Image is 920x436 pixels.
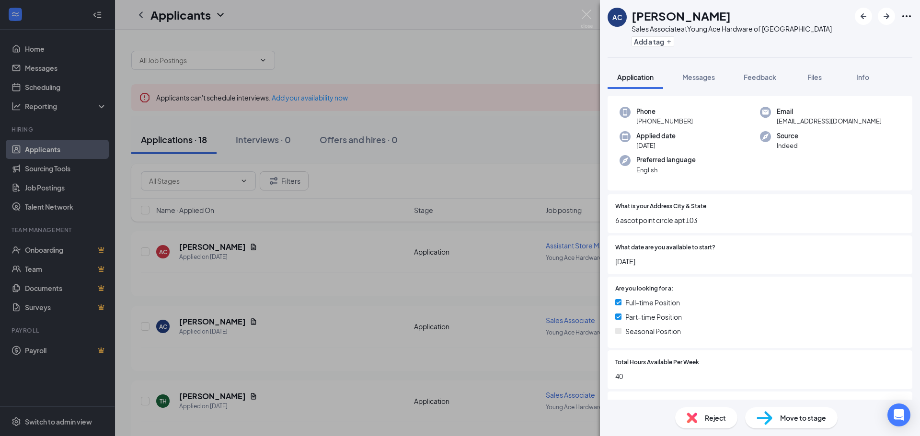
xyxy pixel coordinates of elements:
div: AC [612,12,622,22]
svg: ArrowLeftNew [858,11,869,22]
span: Applied date [636,131,676,141]
span: Full-time Position [625,297,680,308]
span: Files [807,73,822,81]
span: Preferred language [636,155,696,165]
span: Part-time Position [625,312,682,322]
span: Indeed [777,141,798,150]
button: ArrowLeftNew [855,8,872,25]
svg: ArrowRight [881,11,892,22]
span: [DATE] [636,141,676,150]
span: What is your Address City & State [615,202,706,211]
span: 40 [615,371,905,381]
span: Reject [705,413,726,423]
span: Phone [636,107,693,116]
span: Feedback [744,73,776,81]
span: What date are you available to start? [615,243,715,252]
div: Sales Associate at Young Ace Hardware of [GEOGRAPHIC_DATA] [632,24,832,34]
span: Seasonal Position [625,326,681,336]
span: 6 ascot point circle apt 103 [615,215,905,225]
span: Are you looking for a: [615,284,673,293]
h1: [PERSON_NAME] [632,8,731,24]
span: Email [777,107,882,116]
span: [DATE] [615,256,905,267]
div: Open Intercom Messenger [887,403,910,426]
span: Total Hours Available Per Week [615,358,699,367]
span: Info [856,73,869,81]
span: Source [777,131,798,141]
span: Move to stage [780,413,826,423]
span: Application [617,73,654,81]
button: ArrowRight [878,8,895,25]
span: [EMAIL_ADDRESS][DOMAIN_NAME] [777,116,882,126]
svg: Ellipses [901,11,912,22]
span: [PHONE_NUMBER] [636,116,693,126]
button: PlusAdd a tag [632,36,674,46]
span: Which shift(s) are you available to work? (Check all that apply) Mornings: 7:30-11:00, Afternoons... [615,399,905,417]
span: English [636,165,696,175]
span: Messages [682,73,715,81]
svg: Plus [666,39,672,45]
